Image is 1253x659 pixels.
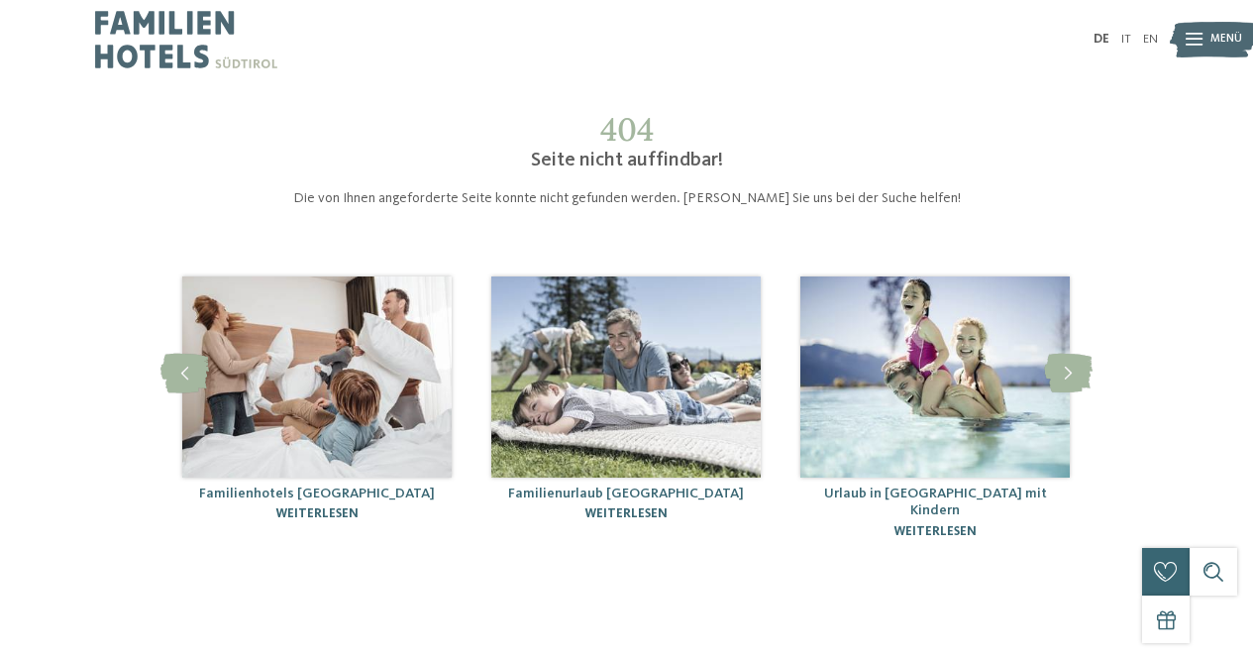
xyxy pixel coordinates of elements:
a: weiterlesen [275,507,359,520]
a: EN [1143,33,1158,46]
a: Familienhotels [GEOGRAPHIC_DATA] [199,487,435,500]
span: Menü [1210,32,1242,48]
img: 404 [800,276,1070,478]
img: 404 [491,276,761,478]
a: DE [1094,33,1109,46]
a: IT [1121,33,1131,46]
span: Seite nicht auffindbar! [531,151,723,170]
a: Urlaub in [GEOGRAPHIC_DATA] mit Kindern [824,487,1047,517]
a: weiterlesen [584,507,668,520]
a: Familienurlaub [GEOGRAPHIC_DATA] [508,487,744,500]
img: 404 [182,276,452,478]
a: weiterlesen [893,525,977,538]
p: Die von Ihnen angeforderte Seite konnte nicht gefunden werden. [PERSON_NAME] Sie uns bei der Such... [251,188,1003,208]
span: 404 [600,109,654,150]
